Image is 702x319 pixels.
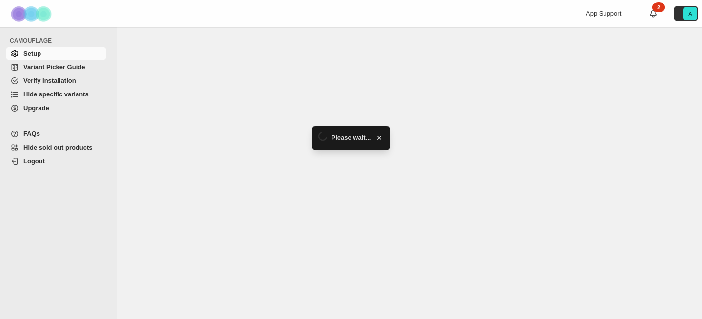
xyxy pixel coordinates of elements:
a: Upgrade [6,101,106,115]
span: Upgrade [23,104,49,112]
a: Hide sold out products [6,141,106,154]
a: 2 [648,9,658,19]
span: Hide specific variants [23,91,89,98]
span: Hide sold out products [23,144,93,151]
span: App Support [586,10,621,17]
span: Verify Installation [23,77,76,84]
a: Setup [6,47,106,60]
span: Logout [23,157,45,165]
span: Setup [23,50,41,57]
span: CAMOUFLAGE [10,37,110,45]
span: Please wait... [331,133,371,143]
span: Variant Picker Guide [23,63,85,71]
text: A [688,11,692,17]
a: Logout [6,154,106,168]
span: Avatar with initials A [683,7,697,20]
img: Camouflage [8,0,57,27]
a: Verify Installation [6,74,106,88]
a: Variant Picker Guide [6,60,106,74]
button: Avatar with initials A [674,6,698,21]
a: Hide specific variants [6,88,106,101]
span: FAQs [23,130,40,137]
a: FAQs [6,127,106,141]
div: 2 [652,2,665,12]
